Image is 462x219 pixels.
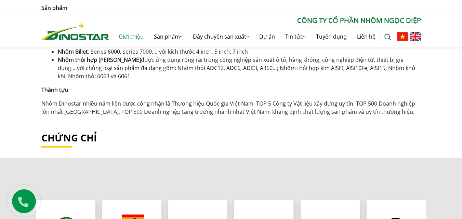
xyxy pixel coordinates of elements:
[114,26,149,47] a: Giới thiệu
[41,99,421,116] p: Nhôm Dinostar nhiều năm liền được công nhận là Thương hiệu Quốc gia Việt Nam, TOP 5 Công ty Vật l...
[41,132,421,144] h2: Chứng chỉ
[149,26,188,47] a: Sản phẩm
[41,4,67,12] strong: Sản phẩm
[410,32,421,41] img: English
[41,86,68,94] strong: Thành tựu
[384,34,391,41] img: search
[58,47,421,56] li: : Series 6000, series 7000,… với kích thước 4 inch, 5 inch, 7 inch
[352,26,381,47] a: Liên hệ
[41,23,109,40] img: Nhôm Dinostar
[188,26,254,47] a: Dây chuyền sản xuất
[58,56,421,80] li: được ứng dụng rộng rãi trong công nghiệp sản xuất ô tô, hàng không, công nghiệp điện tử, thiết bị...
[280,26,311,47] a: Tin tức
[58,48,88,55] strong: Nhôm Billet
[254,26,280,47] a: Dự án
[311,26,352,47] a: Tuyển dụng
[397,32,408,41] img: Tiếng Việt
[58,56,141,64] strong: Nhôm thỏi hợp [PERSON_NAME]
[109,15,421,26] p: CÔNG TY CỔ PHẦN NHÔM NGỌC DIỆP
